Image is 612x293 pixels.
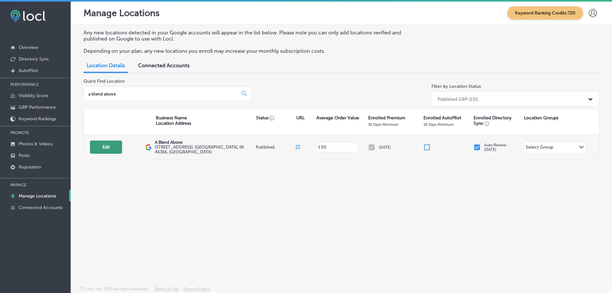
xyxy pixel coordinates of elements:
p: Auto Renew: [DATE] [484,143,507,152]
p: Average Order Value [316,115,359,121]
p: Directory Sync [19,56,49,62]
p: A Blend Above [155,140,254,145]
p: Photos & Videos [19,141,53,147]
label: Quick Find Location [84,78,125,84]
p: Any new locations detected in your Google accounts will appear in the list below. Please note you... [84,30,419,42]
label: [STREET_ADDRESS] , [GEOGRAPHIC_DATA], IN 46356, [GEOGRAPHIC_DATA] [155,145,254,154]
p: Reputation [19,164,41,170]
label: Filter by Location Status [431,84,481,89]
p: Published [256,145,296,150]
p: Depending on your plan, any new locations you enroll may increase your monthly subscription costs. [84,48,419,54]
p: $ [318,145,320,150]
p: Location Groups [524,115,558,121]
p: Locl, Inc. 2025 all rights reserved. [86,287,149,291]
div: Select Group [526,144,553,152]
p: Posts [19,153,30,158]
p: Visibility Score [19,93,49,98]
p: Keyword Rankings [19,116,56,122]
p: Connected Accounts [19,205,63,210]
p: AutoPilot [19,68,38,73]
p: Enrolled AutoPilot [423,115,461,121]
p: Manage Locations [84,8,160,18]
p: GBP Performance [19,105,56,110]
p: Status [256,115,296,121]
span: Connected Accounts [138,62,190,69]
button: Edit [90,141,122,154]
p: 30 Days Minimum [368,122,398,127]
input: All Locations [88,91,236,97]
span: Location Details [87,62,125,69]
p: Overview [19,45,38,50]
img: logo [145,144,152,151]
p: URL [296,115,305,121]
p: Enrolled Premium [368,115,405,121]
span: Keyword Ranking Credits: 720 [507,6,583,20]
div: Published GBP (131) [438,96,478,102]
p: Manage Locations [19,193,56,199]
p: Enrolled Directory Sync [474,115,520,126]
img: fda3e92497d09a02dc62c9cd864e3231.png [10,10,46,22]
p: 30 Days Minimum [423,122,454,127]
p: [DATE] [379,145,391,150]
p: Business Name Location Address [156,115,191,126]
